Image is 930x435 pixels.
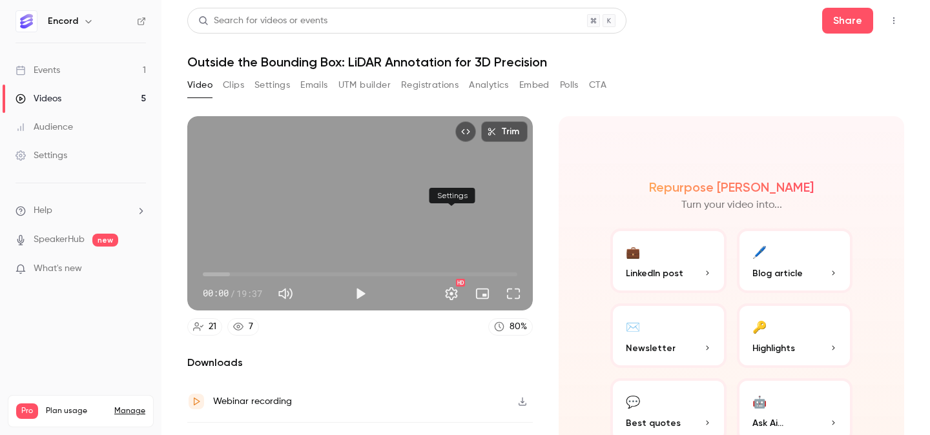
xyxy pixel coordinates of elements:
div: Events [15,64,60,77]
button: Embed [519,75,550,96]
a: Manage [114,406,145,416]
span: Newsletter [626,341,676,355]
div: ✉️ [626,316,640,336]
div: 🖊️ [752,241,767,261]
h1: Outside the Bounding Box: LiDAR Annotation for 3D Precision [187,54,904,70]
div: Search for videos or events [198,14,327,28]
span: 19:37 [236,287,262,300]
span: Pro [16,403,38,419]
div: 7 [249,320,253,334]
a: 7 [227,318,259,336]
span: new [92,234,118,247]
button: Clips [223,75,244,96]
button: Emails [300,75,327,96]
div: 💼 [626,241,640,261]
h2: Repurpose [PERSON_NAME] [649,179,814,195]
button: Polls [560,75,579,96]
h2: Downloads [187,355,533,370]
iframe: Noticeable Trigger [130,263,146,275]
button: 🖊️Blog article [737,228,853,293]
button: 💼LinkedIn post [610,228,727,293]
div: 🔑 [752,316,767,336]
button: UTM builder [338,75,391,96]
button: 🔑Highlights [737,303,853,368]
div: 00:00 [203,287,262,300]
span: 00:00 [203,287,229,300]
div: HD [456,279,465,287]
div: 80 % [510,320,527,334]
span: Best quotes [626,416,681,430]
div: Audience [15,121,73,134]
button: ✉️Newsletter [610,303,727,368]
button: Share [822,8,873,34]
span: Plan usage [46,406,107,416]
p: Turn your video into... [681,197,782,213]
div: 💬 [626,391,640,411]
div: Webinar recording [213,394,292,409]
div: Settings [15,149,67,162]
span: LinkedIn post [626,267,683,280]
span: What's new [34,262,82,276]
button: Play [347,281,373,307]
button: Registrations [401,75,459,96]
a: 80% [488,318,533,336]
button: Video [187,75,212,96]
div: Videos [15,92,61,105]
button: Full screen [501,281,526,307]
div: Settings [429,188,475,203]
button: Settings [439,281,464,307]
span: Help [34,204,52,217]
li: help-dropdown-opener [15,204,146,217]
span: Ask Ai... [752,416,783,430]
a: SpeakerHub [34,233,85,247]
button: Settings [254,75,290,96]
button: Top Bar Actions [883,10,904,31]
button: CTA [589,75,606,96]
img: Encord [16,11,37,32]
span: Highlights [752,341,795,355]
button: Turn on miniplayer [470,281,495,307]
button: Mute [273,281,298,307]
button: Analytics [469,75,509,96]
button: Trim [481,121,528,142]
div: 21 [209,320,216,334]
span: / [230,287,235,300]
a: 21 [187,318,222,336]
h6: Encord [48,15,78,28]
button: Embed video [455,121,476,142]
span: Blog article [752,267,803,280]
div: 🤖 [752,391,767,411]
